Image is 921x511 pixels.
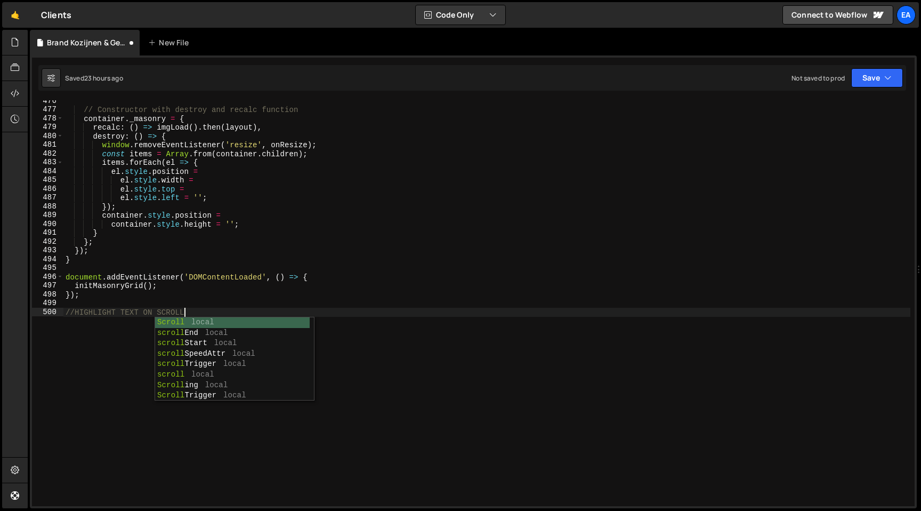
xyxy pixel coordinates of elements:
[32,273,63,282] div: 496
[32,290,63,299] div: 498
[32,114,63,123] div: 478
[32,149,63,158] div: 482
[851,68,903,87] button: Save
[896,5,916,25] a: Ea
[32,140,63,149] div: 481
[32,281,63,290] div: 497
[32,193,63,202] div: 487
[791,74,845,83] div: Not saved to prod
[32,299,63,308] div: 499
[32,211,63,220] div: 489
[32,158,63,167] div: 483
[32,105,63,114] div: 477
[32,175,63,185] div: 485
[32,237,63,246] div: 492
[32,308,63,317] div: 500
[32,167,63,176] div: 484
[32,255,63,264] div: 494
[32,220,63,229] div: 490
[47,37,127,48] div: Brand Kozijnen & Geveltechnieken.js
[32,132,63,141] div: 480
[84,74,123,83] div: 23 hours ago
[32,123,63,132] div: 479
[32,264,63,273] div: 495
[2,2,28,28] a: 🤙
[148,37,193,48] div: New File
[782,5,893,25] a: Connect to Webflow
[32,97,63,106] div: 476
[416,5,505,25] button: Code Only
[32,228,63,237] div: 491
[65,74,123,83] div: Saved
[32,185,63,194] div: 486
[32,246,63,255] div: 493
[41,9,71,21] div: Clients
[32,202,63,211] div: 488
